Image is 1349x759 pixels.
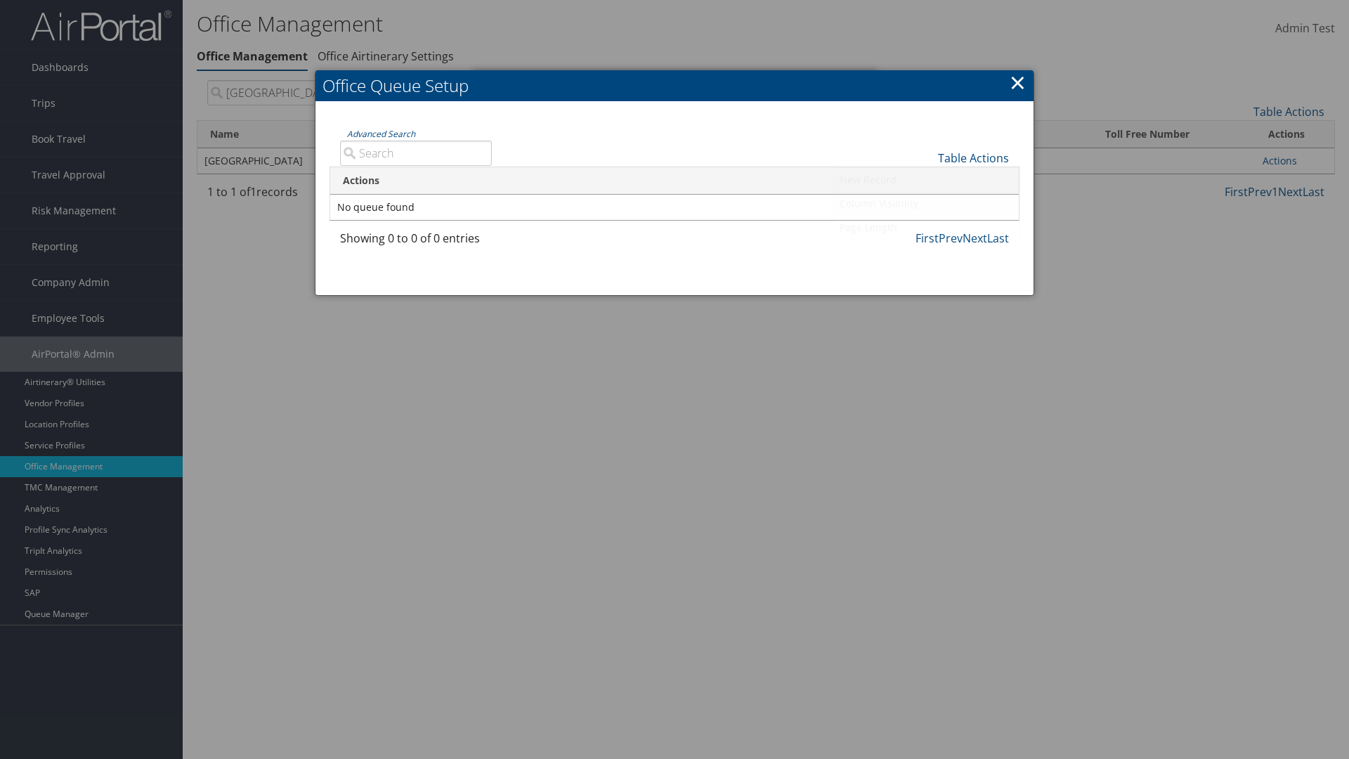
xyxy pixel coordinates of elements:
[938,150,1009,166] a: Table Actions
[963,231,987,246] a: Next
[330,195,1019,220] td: No queue found
[987,231,1009,246] a: Last
[1010,68,1026,96] a: ×
[340,141,492,166] input: Advanced Search
[834,168,1019,192] a: New Record
[330,167,1019,195] th: Actions
[347,128,415,140] a: Advanced Search
[315,70,1034,101] h2: Office Queue Setup
[939,231,963,246] a: Prev
[834,216,1019,240] a: Page Length
[834,192,1019,216] a: Column Visibility
[340,230,492,254] div: Showing 0 to 0 of 0 entries
[915,231,939,246] a: First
